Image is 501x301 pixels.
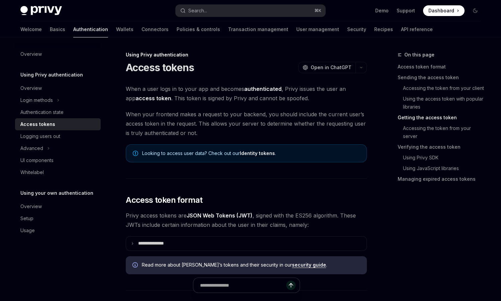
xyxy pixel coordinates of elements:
[20,120,55,128] div: Access tokens
[15,200,101,212] a: Overview
[15,82,101,94] a: Overview
[20,227,35,235] div: Usage
[404,51,434,59] span: On this page
[15,106,101,118] a: Authentication state
[126,195,203,205] span: Access token format
[126,211,367,230] span: Privy access tokens are , signed with the ES256 algorithm. These JWTs include certain information...
[135,95,171,102] strong: access token
[398,174,486,184] a: Managing expired access tokens
[244,86,282,92] strong: authenticated
[20,214,33,222] div: Setup
[20,156,54,164] div: UI components
[15,130,101,142] a: Logging users out
[20,108,64,116] div: Authentication state
[398,112,486,123] a: Getting the access token
[228,21,288,37] a: Transaction management
[141,21,169,37] a: Connectors
[398,94,486,112] a: Using the access token with popular libraries
[187,212,253,219] a: JSON Web Tokens (JWT)
[20,96,53,104] div: Login methods
[73,21,108,37] a: Authentication
[15,212,101,224] a: Setup
[20,71,83,79] h5: Using Privy authentication
[15,224,101,237] a: Usage
[15,166,101,178] a: Whitelabel
[15,154,101,166] a: UI components
[15,142,101,154] button: Toggle Advanced section
[20,132,60,140] div: Logging users out
[398,72,486,83] a: Sending the access token
[126,61,194,73] h1: Access tokens
[126,84,367,103] span: When a user logs in to your app and becomes , Privy issues the user an app . This token is signed...
[470,5,481,16] button: Toggle dark mode
[126,51,367,58] div: Using Privy authentication
[314,8,321,13] span: ⌘ K
[423,5,465,16] a: Dashboard
[133,151,138,156] svg: Note
[398,123,486,142] a: Accessing the token from your server
[20,189,93,197] h5: Using your own authentication
[15,118,101,130] a: Access tokens
[296,21,339,37] a: User management
[286,281,296,290] button: Send message
[20,144,43,152] div: Advanced
[398,142,486,152] a: Verifying the access token
[20,202,42,210] div: Overview
[142,150,360,157] span: Looking to access user data? Check out our .
[298,62,356,73] button: Open in ChatGPT
[126,110,367,138] span: When your frontend makes a request to your backend, you should include the current user’s access ...
[311,64,352,71] span: Open in ChatGPT
[398,83,486,94] a: Accessing the token from your client
[398,163,486,174] a: Using JavaScript libraries
[292,262,326,268] a: security guide
[200,278,286,293] input: Ask a question...
[374,21,393,37] a: Recipes
[20,6,62,15] img: dark logo
[398,152,486,163] a: Using Privy SDK
[15,94,101,106] button: Toggle Login methods section
[116,21,133,37] a: Wallets
[15,48,101,60] a: Overview
[176,5,325,17] button: Open search
[398,61,486,72] a: Access token format
[132,262,139,269] svg: Info
[375,7,389,14] a: Demo
[177,21,220,37] a: Policies & controls
[142,262,360,268] span: Read more about [PERSON_NAME]’s tokens and their security in our .
[20,168,44,176] div: Whitelabel
[401,21,433,37] a: API reference
[20,21,42,37] a: Welcome
[20,50,42,58] div: Overview
[347,21,366,37] a: Security
[428,7,454,14] span: Dashboard
[240,150,275,156] a: Identity tokens
[20,84,42,92] div: Overview
[397,7,415,14] a: Support
[50,21,65,37] a: Basics
[188,7,207,15] div: Search...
